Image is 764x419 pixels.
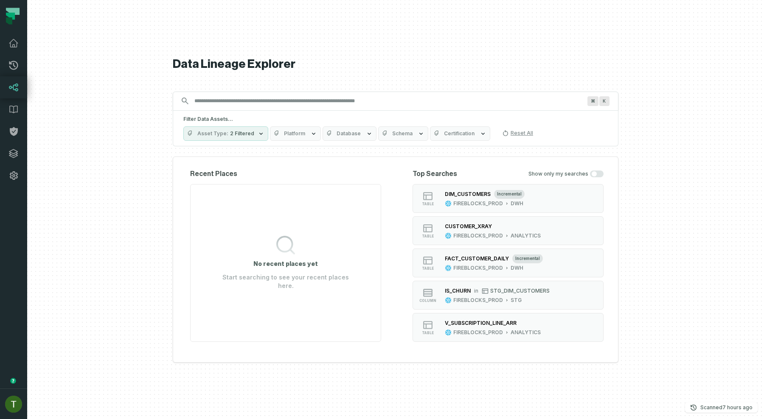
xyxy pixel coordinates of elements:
span: Press ⌘ + K to focus the search bar [599,96,610,106]
div: Tooltip anchor [9,377,17,385]
h1: Data Lineage Explorer [173,57,618,72]
relative-time: Sep 1, 2025, 4:34 AM GMT+3 [722,404,753,411]
img: avatar of Tomer Galun [5,396,22,413]
p: Scanned [700,403,753,412]
span: Press ⌘ + K to focus the search bar [587,96,598,106]
button: Scanned[DATE] 4:34:18 AM [685,402,758,413]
